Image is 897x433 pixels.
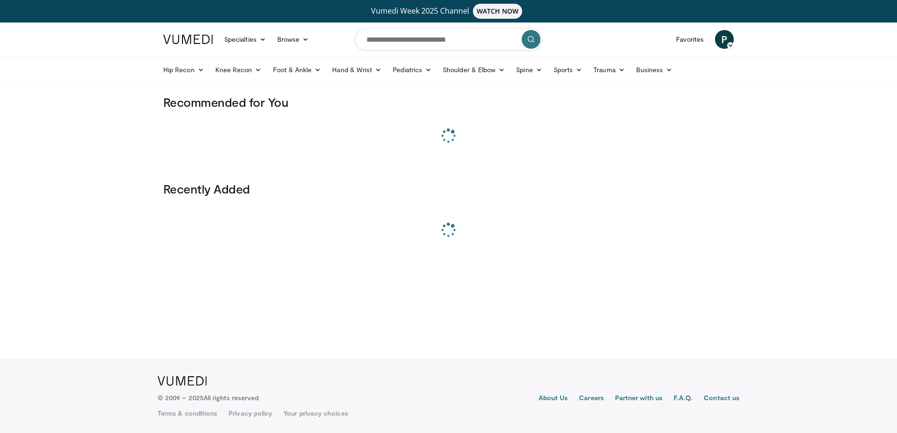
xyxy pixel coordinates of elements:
a: Shoulder & Elbow [437,60,510,79]
a: P [715,30,734,49]
h3: Recently Added [163,181,734,196]
a: Your privacy choices [283,409,348,418]
img: VuMedi Logo [163,35,213,44]
img: VuMedi Logo [158,376,207,386]
a: Spine [510,60,547,79]
a: Pediatrics [387,60,437,79]
a: Trauma [588,60,631,79]
a: Specialties [219,30,272,49]
a: Partner with us [615,393,662,404]
input: Search topics, interventions [355,28,542,51]
p: © 2009 – 2025 [158,393,258,403]
a: Contact us [704,393,739,404]
a: Foot & Ankle [267,60,327,79]
span: All rights reserved [204,394,258,402]
h3: Recommended for You [163,95,734,110]
a: Knee Recon [210,60,267,79]
a: Hand & Wrist [327,60,387,79]
a: Business [631,60,678,79]
a: F.A.Q. [674,393,692,404]
a: Hip Recon [158,60,210,79]
a: Careers [579,393,604,404]
a: Terms & conditions [158,409,217,418]
span: WATCH NOW [473,4,523,19]
a: Favorites [670,30,709,49]
a: Browse [272,30,315,49]
a: Vumedi Week 2025 ChannelWATCH NOW [165,4,732,19]
a: Sports [548,60,588,79]
a: Privacy policy [228,409,272,418]
a: About Us [539,393,568,404]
